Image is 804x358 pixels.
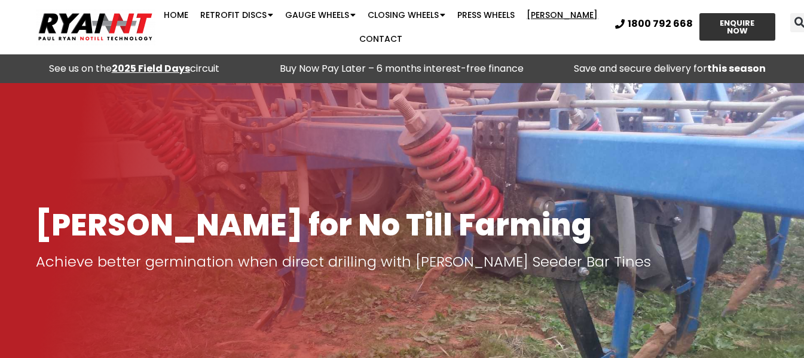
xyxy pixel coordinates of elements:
[628,19,693,29] span: 1800 792 668
[6,60,262,77] div: See us on the circuit
[353,27,408,51] a: Contact
[156,3,606,51] nav: Menu
[112,62,190,75] a: 2025 Field Days
[710,19,765,35] span: ENQUIRE NOW
[542,60,798,77] p: Save and secure delivery for
[362,3,451,27] a: Closing Wheels
[36,8,155,45] img: Ryan NT logo
[36,209,768,241] h1: [PERSON_NAME] for No Till Farming
[699,13,775,41] a: ENQUIRE NOW
[707,62,766,75] strong: this season
[279,3,362,27] a: Gauge Wheels
[158,3,194,27] a: Home
[615,19,693,29] a: 1800 792 668
[521,3,604,27] a: [PERSON_NAME]
[36,253,768,270] p: Achieve better germination when direct drilling with [PERSON_NAME] Seeder Bar Tines
[451,3,521,27] a: Press Wheels
[274,60,530,77] p: Buy Now Pay Later – 6 months interest-free finance
[194,3,279,27] a: Retrofit Discs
